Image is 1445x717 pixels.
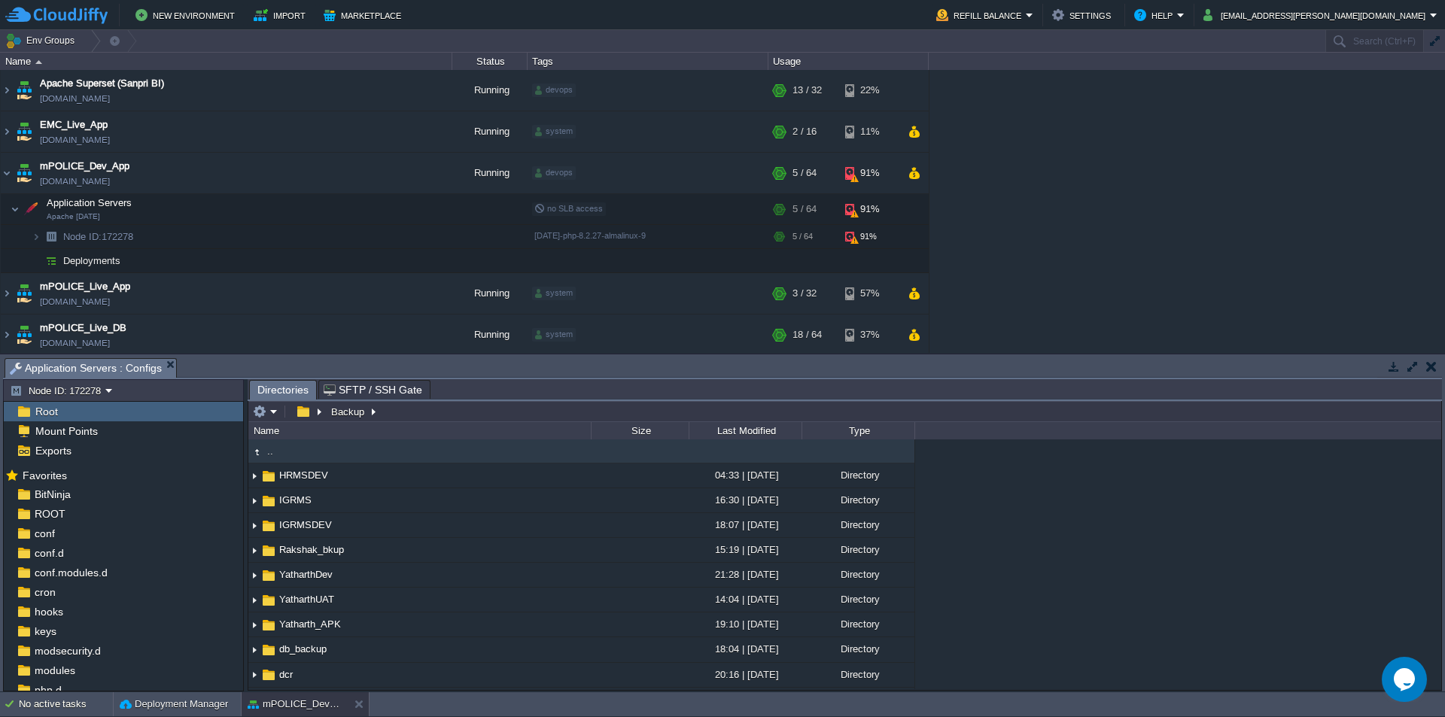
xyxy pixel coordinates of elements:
[248,489,260,512] img: AMDAwAAAACH5BAEAAAAALAAAAAABAAEAAAICRAEAOw==
[32,566,110,579] a: conf.modules.d
[40,294,110,309] a: [DOMAIN_NAME]
[40,174,110,189] a: [DOMAIN_NAME]
[248,401,1441,422] input: Click to enter the path
[20,469,69,482] a: Favorites
[47,212,100,221] span: Apache [DATE]
[32,249,41,272] img: AMDAwAAAACH5BAEAAAAALAAAAAABAAEAAAICRAEAOw==
[802,563,914,586] div: Directory
[10,384,105,397] button: Node ID: 172278
[248,613,260,636] img: AMDAwAAAACH5BAEAAAAALAAAAAABAAEAAAICRAEAOw==
[534,204,603,213] span: no SLB access
[32,424,100,438] a: Mount Points
[1052,6,1115,24] button: Settings
[689,612,802,636] div: 19:10 | [DATE]
[845,225,894,248] div: 91%
[40,279,130,294] span: mPOLICE_Live_App
[63,231,102,242] span: Node ID:
[257,381,309,400] span: Directories
[32,683,64,697] a: php.d
[32,546,66,560] span: conf.d
[254,6,310,24] button: Import
[20,194,41,224] img: AMDAwAAAACH5BAEAAAAALAAAAAABAAEAAAICRAEAOw==
[1,70,13,111] img: AMDAwAAAACH5BAEAAAAALAAAAAABAAEAAAICRAEAOw==
[32,605,65,618] a: hooks
[14,314,35,355] img: AMDAwAAAACH5BAEAAAAALAAAAAABAAEAAAICRAEAOw==
[32,527,57,540] a: conf
[277,543,346,556] span: Rakshak_bkup
[260,567,277,584] img: AMDAwAAAACH5BAEAAAAALAAAAAABAAEAAAICRAEAOw==
[32,488,73,501] a: BitNinja
[45,197,134,208] a: Application ServersApache [DATE]
[260,617,277,633] img: AMDAwAAAACH5BAEAAAAALAAAAAABAAEAAAICRAEAOw==
[40,321,126,336] span: mPOLICE_Live_DB
[62,230,135,243] span: 172278
[277,593,336,606] a: YatharthUAT
[265,445,275,457] a: ..
[1,111,13,152] img: AMDAwAAAACH5BAEAAAAALAAAAAABAAEAAAICRAEAOw==
[260,667,277,683] img: AMDAwAAAACH5BAEAAAAALAAAAAABAAEAAAICRAEAOw==
[689,588,802,611] div: 14:04 | [DATE]
[5,30,80,51] button: Env Groups
[802,663,914,686] div: Directory
[32,444,74,457] a: Exports
[32,624,59,638] a: keys
[14,153,35,193] img: AMDAwAAAACH5BAEAAAAALAAAAAABAAEAAAICRAEAOw==
[277,494,314,506] a: IGRMS
[5,6,108,25] img: CloudJiffy
[135,6,239,24] button: New Environment
[277,618,343,630] a: Yatharth_APK
[248,464,260,488] img: AMDAwAAAACH5BAEAAAAALAAAAAABAAEAAAICRAEAOw==
[277,518,334,531] a: IGRMSDEV
[1203,6,1430,24] button: [EMAIL_ADDRESS][PERSON_NAME][DOMAIN_NAME]
[802,538,914,561] div: Directory
[845,70,894,111] div: 22%
[792,194,817,224] div: 5 / 64
[1,314,13,355] img: AMDAwAAAACH5BAEAAAAALAAAAAABAAEAAAICRAEAOw==
[32,507,68,521] a: ROOT
[277,568,335,581] a: YatharthDev
[792,111,817,152] div: 2 / 16
[534,231,646,240] span: [DATE]-php-8.2.27-almalinux-9
[32,405,60,418] a: Root
[324,381,422,399] span: SFTP / SSH Gate
[260,542,277,559] img: AMDAwAAAACH5BAEAAAAALAAAAAABAAEAAAICRAEAOw==
[248,688,260,712] img: AMDAwAAAACH5BAEAAAAALAAAAAABAAEAAAICRAEAOw==
[689,513,802,536] div: 18:07 | [DATE]
[32,664,78,677] a: modules
[248,697,342,712] button: mPOLICE_Dev_App
[32,585,58,599] span: cron
[329,405,368,418] button: Backup
[14,70,35,111] img: AMDAwAAAACH5BAEAAAAALAAAAAABAAEAAAICRAEAOw==
[452,111,528,152] div: Running
[62,230,135,243] a: Node ID:172278
[802,463,914,487] div: Directory
[277,469,330,482] span: HRMSDEV
[32,644,103,658] a: modsecurity.d
[19,692,113,716] div: No active tasks
[689,637,802,661] div: 18:04 | [DATE]
[260,468,277,485] img: AMDAwAAAACH5BAEAAAAALAAAAAABAAEAAAICRAEAOw==
[10,359,162,378] span: Application Servers : Configs
[689,538,802,561] div: 15:19 | [DATE]
[845,194,894,224] div: 91%
[452,273,528,314] div: Running
[277,643,329,655] a: db_backup
[14,111,35,152] img: AMDAwAAAACH5BAEAAAAALAAAAAABAAEAAAICRAEAOw==
[452,70,528,111] div: Running
[40,76,164,91] span: Apache Superset (Sanpri BI)
[792,314,822,355] div: 18 / 64
[592,422,689,439] div: Size
[40,117,108,132] a: EMC_Live_App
